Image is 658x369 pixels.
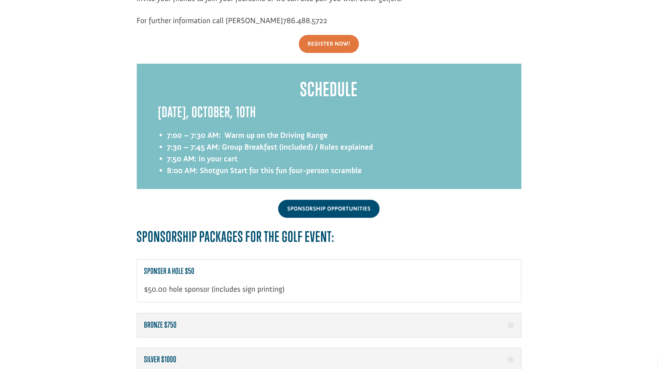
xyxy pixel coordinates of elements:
span: Sponsorship packages for the golf event: [137,228,335,245]
div: to [13,22,98,27]
strong: Builders International [17,22,60,27]
span: 786.488.5722 [283,16,327,25]
strong: [DATE], October, 10th [158,103,257,120]
strong: 8:00 AM: Shotgun Start for this fun four-person scramble [167,166,362,175]
h5: Bronze $750 [144,321,514,330]
a: Sponsorship Opportunities [278,200,379,218]
div: [PERSON_NAME] donated $300 [13,7,98,21]
a: Register Now! [299,35,359,53]
strong: 7:30 – 7:45 AM: Group Breakfast (included) / Rules explained [167,142,373,152]
p: $50.00 hole sponsor (includes sign printing) [144,283,514,295]
strong: 7:00 – 7:30 AM: Warm up on the Driving Range [167,130,328,140]
h5: Silver $1000 [144,355,514,365]
img: emoji partyPopper [13,15,19,21]
span: [GEOGRAPHIC_DATA] , [GEOGRAPHIC_DATA] [19,28,98,33]
h5: Sponser a hole $50 [144,267,514,276]
h2: Schedule [158,78,500,104]
span: For further information call [PERSON_NAME] [137,16,327,25]
img: US.png [13,28,18,33]
button: Donate [101,14,133,27]
strong: 7:50 AM: In your cart [167,154,238,163]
